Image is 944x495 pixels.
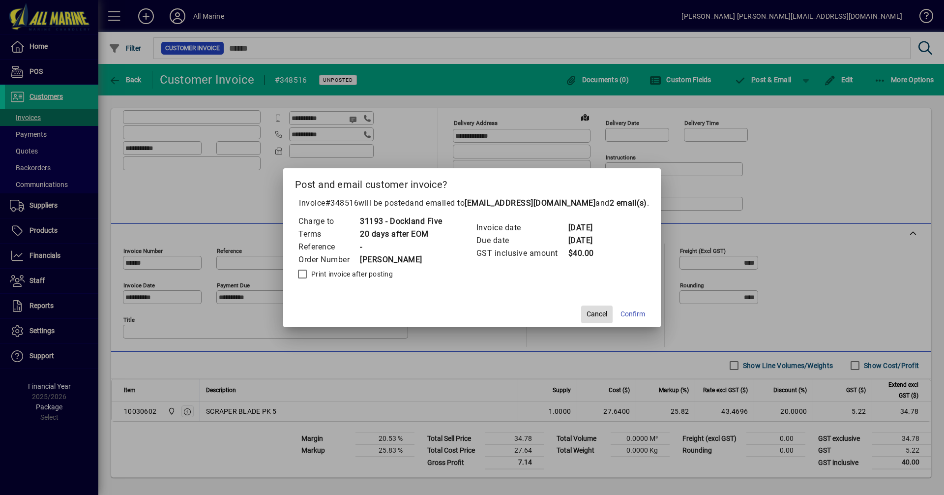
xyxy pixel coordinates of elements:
b: 2 email(s) [610,198,647,208]
p: Invoice will be posted . [295,197,649,209]
td: Terms [298,228,359,241]
td: Due date [476,234,568,247]
td: $40.00 [568,247,607,260]
button: Confirm [617,306,649,323]
td: Invoice date [476,221,568,234]
span: Confirm [620,309,645,319]
td: [DATE] [568,221,607,234]
b: [EMAIL_ADDRESS][DOMAIN_NAME] [465,198,595,208]
td: 31193 - Dockland Five [359,215,442,228]
span: #348516 [325,198,359,208]
td: - [359,241,442,253]
td: GST inclusive amount [476,247,568,260]
td: [DATE] [568,234,607,247]
span: and [595,198,647,208]
h2: Post and email customer invoice? [283,168,661,197]
span: and emailed to [410,198,647,208]
td: [PERSON_NAME] [359,253,442,266]
button: Cancel [581,306,613,323]
span: Cancel [587,309,607,319]
td: Charge to [298,215,359,228]
label: Print invoice after posting [309,269,393,279]
td: Order Number [298,253,359,266]
td: 20 days after EOM [359,228,442,241]
td: Reference [298,241,359,253]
